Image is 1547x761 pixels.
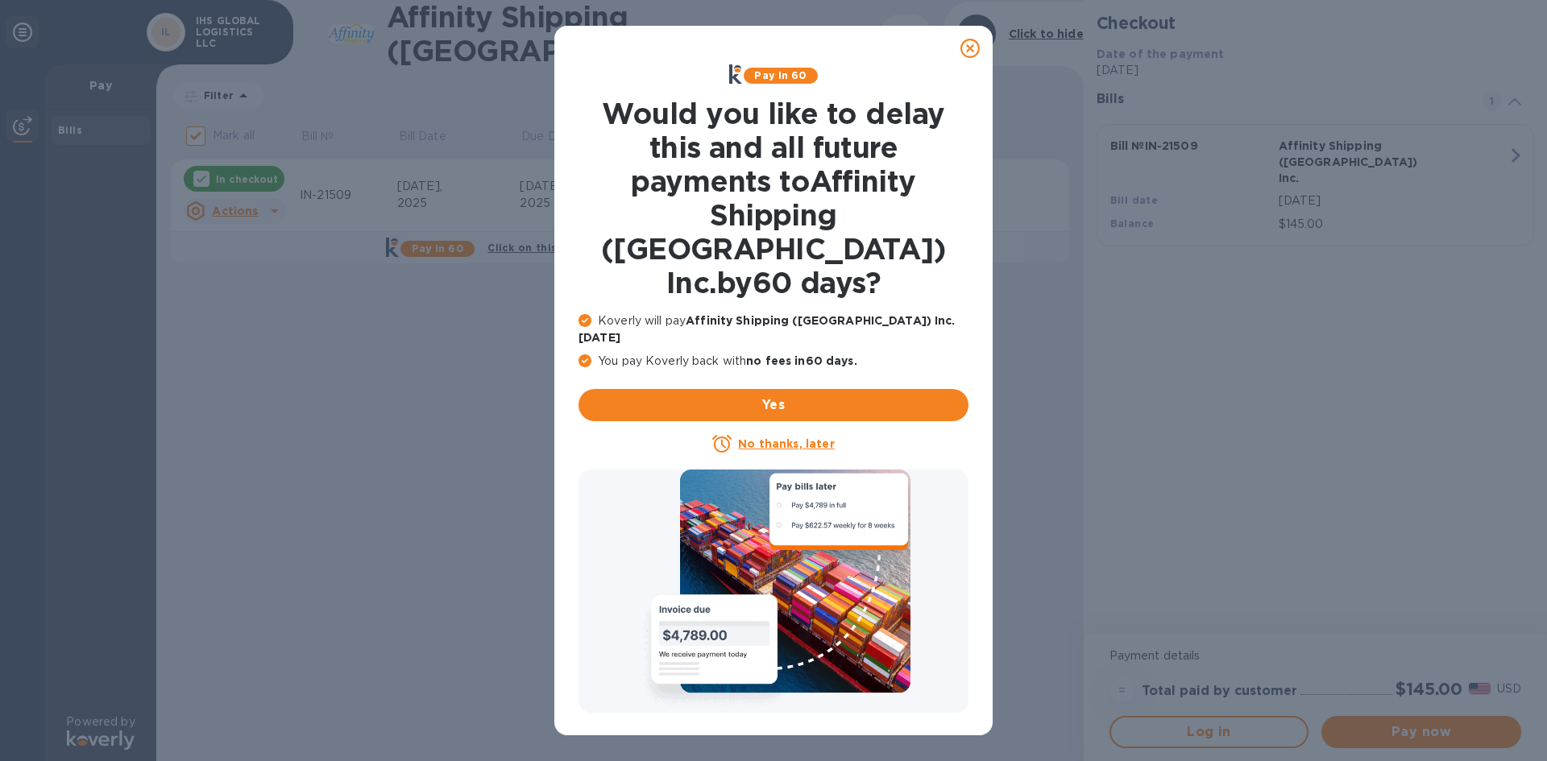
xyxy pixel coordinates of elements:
[579,389,968,421] button: Yes
[746,354,856,367] b: no fees in 60 days .
[579,353,968,370] p: You pay Koverly back with
[579,312,968,346] p: Koverly will pay
[591,395,956,415] span: Yes
[579,97,968,300] h1: Would you like to delay this and all future payments to Affinity Shipping ([GEOGRAPHIC_DATA]) Inc...
[754,69,807,81] b: Pay in 60
[738,437,834,450] u: No thanks, later
[579,314,956,344] b: Affinity Shipping ([GEOGRAPHIC_DATA]) Inc. [DATE]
